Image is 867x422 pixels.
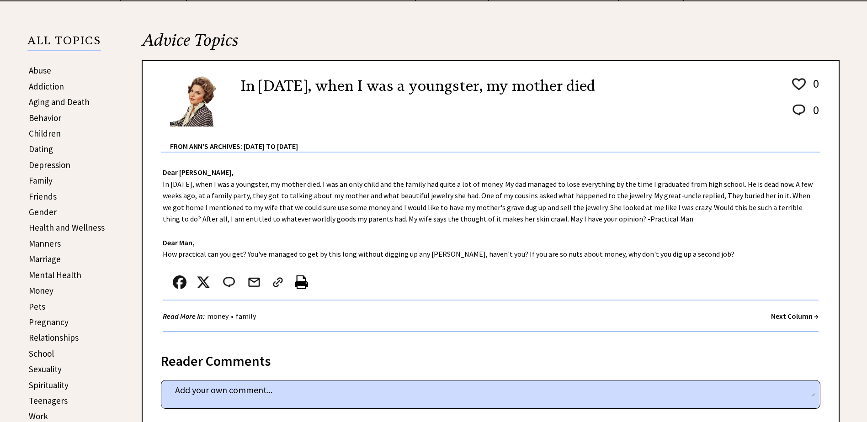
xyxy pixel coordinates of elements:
[29,364,62,375] a: Sexuality
[29,238,61,249] a: Manners
[29,269,81,280] a: Mental Health
[173,275,186,289] img: facebook.png
[29,96,90,107] a: Aging and Death
[29,112,61,123] a: Behavior
[29,395,68,406] a: Teenagers
[241,75,596,97] h2: In [DATE], when I was a youngster, my mother died
[205,311,231,321] a: money
[163,311,258,322] div: •
[29,159,70,170] a: Depression
[170,127,820,152] div: From Ann's Archives: [DATE] to [DATE]
[29,316,69,327] a: Pregnancy
[29,285,53,296] a: Money
[163,311,205,321] strong: Read More In:
[143,153,839,341] div: In [DATE], when I was a youngster, my mother died. I was an only child and the family had quite a...
[197,275,210,289] img: x_small.png
[163,238,195,247] strong: Dear Man,
[808,76,819,101] td: 0
[29,65,51,76] a: Abuse
[29,81,64,92] a: Addiction
[29,253,61,264] a: Marriage
[29,411,48,422] a: Work
[295,275,308,289] img: printer%20icon.png
[142,29,840,60] h2: Advice Topics
[29,222,105,233] a: Health and Wellness
[161,351,820,366] div: Reader Comments
[271,275,285,289] img: link_02.png
[163,168,234,177] strong: Dear [PERSON_NAME],
[234,311,258,321] a: family
[791,76,807,92] img: heart_outline%201.png
[29,191,57,202] a: Friends
[771,311,819,321] a: Next Column →
[808,102,819,127] td: 0
[29,143,53,154] a: Dating
[29,206,57,217] a: Gender
[791,103,807,117] img: message_round%202.png
[29,175,53,186] a: Family
[170,75,227,127] img: Ann6%20v2%20small.png
[29,332,79,343] a: Relationships
[29,380,69,390] a: Spirituality
[29,128,61,139] a: Children
[247,275,261,289] img: mail.png
[221,275,237,289] img: message_round%202.png
[29,301,45,312] a: Pets
[27,36,101,51] p: ALL TOPICS
[29,348,54,359] a: School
